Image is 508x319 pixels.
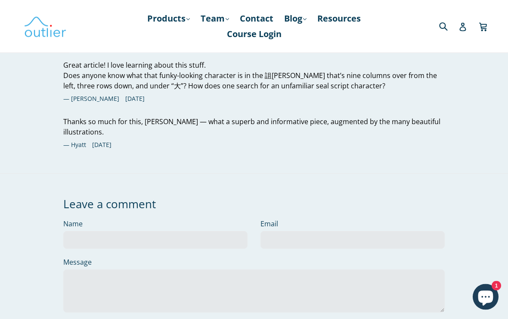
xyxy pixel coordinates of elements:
[24,14,67,39] img: Outlier Linguistics
[63,60,445,91] p: Great article! I love learning about this stuff. Does anyone know what that funky-looking charact...
[63,117,445,138] p: Thanks so much for this, [PERSON_NAME] — what a superb and informative piece, augmented by the ma...
[92,141,112,149] time: [DATE]
[437,17,461,35] input: Search
[196,11,233,26] a: Team
[143,11,194,26] a: Products
[63,257,445,268] label: Message
[313,11,365,26] a: Resources
[223,26,286,42] a: Course Login
[280,11,311,26] a: Blog
[63,141,86,149] span: Hyatt
[260,219,445,229] label: Email
[63,198,445,211] h2: Leave a comment
[125,95,145,103] time: [DATE]
[235,11,278,26] a: Contact
[63,219,248,229] label: Name
[470,284,501,312] inbox-online-store-chat: Shopify online store chat
[63,95,119,103] span: [PERSON_NAME]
